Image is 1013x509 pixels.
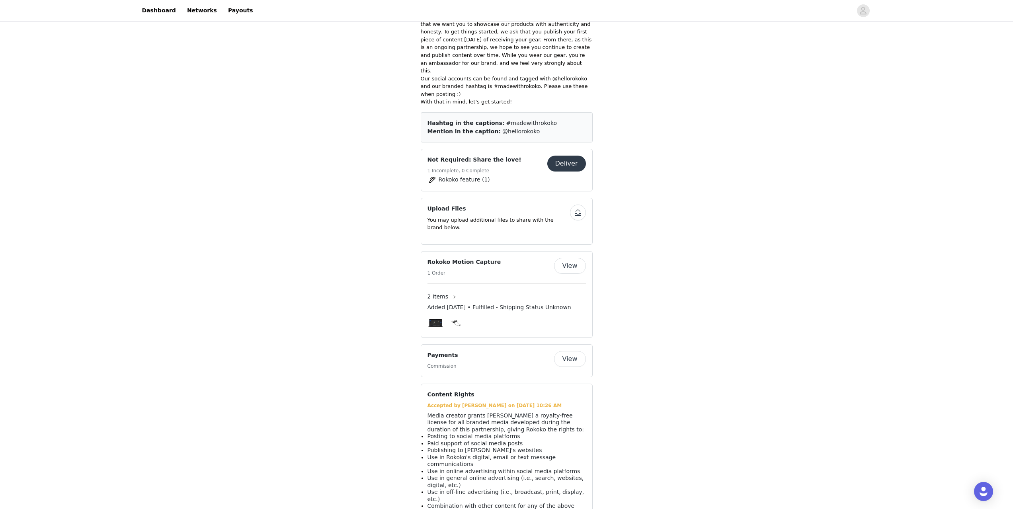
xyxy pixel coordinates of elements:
div: Payments [421,344,593,377]
h4: Upload Files [427,205,570,213]
a: Dashboard [137,2,181,20]
button: Deliver [547,156,586,172]
div: Rokoko Motion Capture [421,251,593,338]
span: Publishing to [PERSON_NAME]'s websites [427,447,542,453]
span: Mention in the caption: [427,128,501,135]
h4: Rokoko Motion Capture [427,258,501,266]
img: Rokoko Studio Pro (Yearly License) [427,315,444,331]
a: Networks [182,2,222,20]
span: Paid support of social media posts [427,440,523,447]
span: Added [DATE] • Fulfilled - Shipping Status Unknown [427,303,571,312]
p: Our social accounts can be found and tagged with @hellorokoko and our branded hashtag is #madewit... [421,75,593,98]
span: 2 Items [427,293,449,301]
h5: 1 Order [427,269,501,277]
h4: Content Rights [427,390,474,399]
img: Headcam [449,315,465,331]
span: Posting to social media platforms [427,433,520,439]
span: Hashtag in the captions: [427,120,505,126]
p: With that in mind, let's get started! [421,98,593,106]
div: Not Required: Share the love! [421,149,593,191]
h4: Payments [427,351,458,359]
h5: Commission [427,363,458,370]
div: Open Intercom Messenger [974,482,993,501]
p: Every engagement is slightly different, but the common thread is that we want you to showcase our... [421,12,593,74]
span: Use in Rokoko's digital, email or text message communications [427,454,556,468]
h5: 1 Incomplete, 0 Complete [427,167,521,174]
span: Use in online advertising within social media platforms [427,468,580,474]
p: You may upload additional files to share with the brand below. [427,216,570,232]
span: @hellorokoko [502,128,540,135]
span: Use in off-line advertising (i.e., broadcast, print, display, etc.) [427,489,584,502]
a: Payouts [223,2,258,20]
button: View [554,351,586,367]
span: Use in general online advertising (i.e., search, websites, digital, etc.) [427,475,584,488]
span: Rokoko feature (1) [439,176,490,184]
span: Media creator grants [PERSON_NAME] a royalty-free license for all branded media developed during ... [427,412,584,433]
h4: Not Required: Share the love! [427,156,521,164]
div: Accepted by [PERSON_NAME] on [DATE] 10:26 AM [427,402,586,409]
span: #madewithrokoko [506,120,557,126]
button: View [554,258,586,274]
div: avatar [859,4,867,17]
